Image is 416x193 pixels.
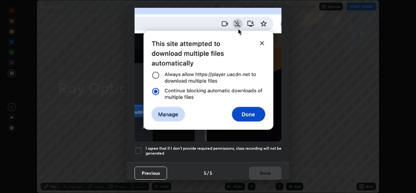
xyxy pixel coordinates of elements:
h4: 5 [204,170,206,176]
h5: I agree that if I don't provide required permissions, class recording will not be generated [146,146,281,156]
h4: / [207,170,209,176]
h4: 5 [210,170,212,176]
button: Previous [135,167,167,180]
